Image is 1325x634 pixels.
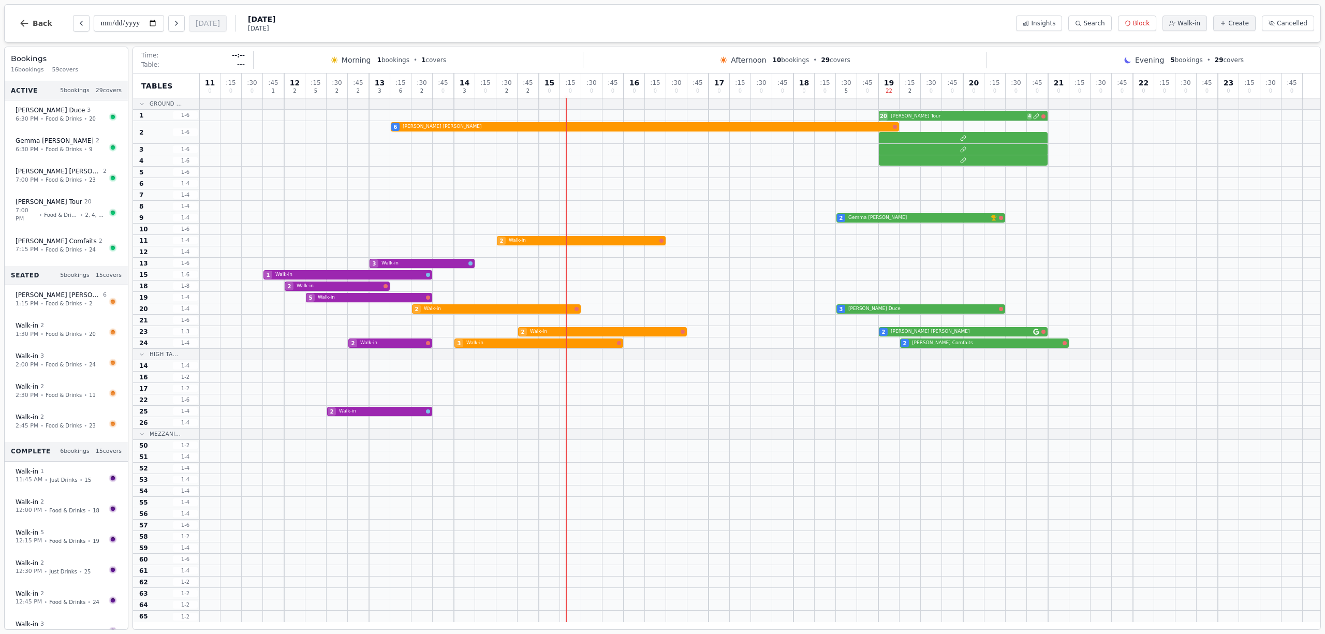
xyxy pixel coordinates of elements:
button: Previous day [73,15,90,32]
span: Walk-in [16,382,38,391]
span: covers [1215,56,1244,64]
span: 2 [99,237,102,246]
span: 0 [760,89,763,94]
span: 0 [1142,89,1145,94]
span: [DATE] [248,24,275,33]
span: : 30 [1096,80,1106,86]
span: bookings [1170,56,1202,64]
span: 0 [1036,89,1039,94]
span: 2 [40,498,44,507]
button: Walk-in 212:30 PM•Just Drinks•25 [9,553,124,582]
span: [PERSON_NAME] [PERSON_NAME] [16,291,101,299]
span: 6 [139,180,143,188]
span: : 15 [820,80,830,86]
span: : 30 [586,80,596,86]
span: 4 [139,157,143,165]
span: 2 [40,559,44,568]
span: 0 [951,89,954,94]
span: 2 [505,89,508,94]
span: 20 [969,79,979,86]
span: : 15 [650,80,660,86]
span: Food & Drinks [49,537,85,545]
span: 2 [908,89,911,94]
span: 2, 4, 3, 1 [85,211,107,219]
span: • [44,537,47,545]
span: • [40,300,43,307]
span: 20 [89,115,96,123]
span: 5 [314,89,317,94]
span: : 30 [247,80,257,86]
button: Gemma [PERSON_NAME]26:30 PM•Food & Drinks•9 [9,131,124,159]
button: [PERSON_NAME] Tour207:00 PM•Food & Drinks•2, 4, 3, 1 [9,192,124,229]
button: Walk-in [1162,16,1207,31]
span: 22 [886,89,892,94]
span: 0 [1078,89,1081,94]
span: 3 [139,145,143,154]
span: 1:30 PM [16,330,38,339]
span: : 45 [777,80,787,86]
span: 23 [1224,79,1233,86]
span: : 30 [1181,80,1190,86]
span: 0 [675,89,678,94]
span: : 30 [332,80,342,86]
span: 6:30 PM [16,115,38,124]
span: Block [1133,19,1150,27]
h3: Bookings [11,53,122,64]
span: 6:30 PM [16,145,38,154]
span: 0 [1163,89,1166,94]
span: 0 [548,89,551,94]
button: [PERSON_NAME] Duce36:30 PM•Food & Drinks•20 [9,100,124,129]
span: 0 [866,89,869,94]
span: 1 [139,111,143,120]
span: 0 [739,89,742,94]
button: Walk-in 22:45 PM•Food & Drinks•23 [9,407,124,436]
span: 2 [293,89,296,94]
span: 7:15 PM [16,245,38,254]
span: : 15 [311,80,320,86]
span: 24 [89,246,96,254]
span: Food & Drinks [44,211,78,219]
span: 0 [1121,89,1124,94]
span: 5 [139,168,143,176]
span: : 30 [671,80,681,86]
span: 7:00 PM [16,176,38,185]
span: covers [821,56,850,64]
span: : 30 [841,80,851,86]
span: : 30 [1265,80,1275,86]
button: [PERSON_NAME] [PERSON_NAME]61:15 PM•Food & Drinks•2 [9,285,124,314]
span: [PERSON_NAME] [PERSON_NAME] [403,123,891,130]
span: : 15 [480,80,490,86]
span: 1 - 6 [173,128,198,136]
span: Food & Drinks [46,391,82,399]
span: Walk-in [16,498,38,506]
span: 1 - 6 [173,111,198,119]
span: Create [1228,19,1249,27]
span: • [80,476,83,484]
span: 0 [1248,89,1251,94]
span: 2 [139,128,143,137]
span: : 45 [523,80,533,86]
span: : 30 [756,80,766,86]
span: • [87,537,91,545]
span: : 45 [1287,80,1297,86]
span: Gemma [PERSON_NAME] [16,137,94,145]
span: --:-- [232,51,245,60]
span: 0 [1014,89,1018,94]
span: 1 - 6 [173,168,198,176]
span: : 30 [417,80,426,86]
span: 1 - 6 [173,145,198,153]
span: Tables [141,81,173,91]
span: 0 [993,89,996,94]
button: Insights [1016,16,1062,31]
span: • [40,330,43,338]
span: 5 [40,528,44,537]
span: 21 [1054,79,1064,86]
span: • [84,391,87,399]
button: [DATE] [189,15,227,32]
span: 20 [84,198,92,207]
span: 2 [40,321,44,330]
button: Block [1118,16,1156,31]
span: • [40,176,43,184]
span: 3 [40,352,44,361]
span: 0 [1099,89,1102,94]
